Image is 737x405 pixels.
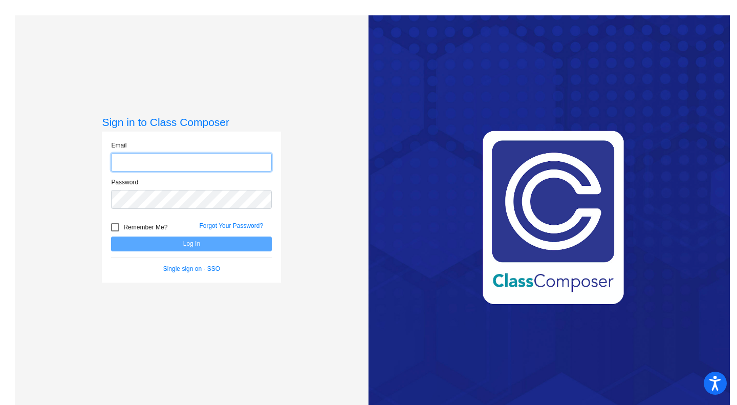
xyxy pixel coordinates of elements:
button: Log In [111,237,272,251]
h3: Sign in to Class Composer [102,116,281,129]
a: Forgot Your Password? [199,222,263,229]
label: Password [111,178,138,187]
a: Single sign on - SSO [163,265,220,272]
label: Email [111,141,126,150]
span: Remember Me? [123,221,167,233]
